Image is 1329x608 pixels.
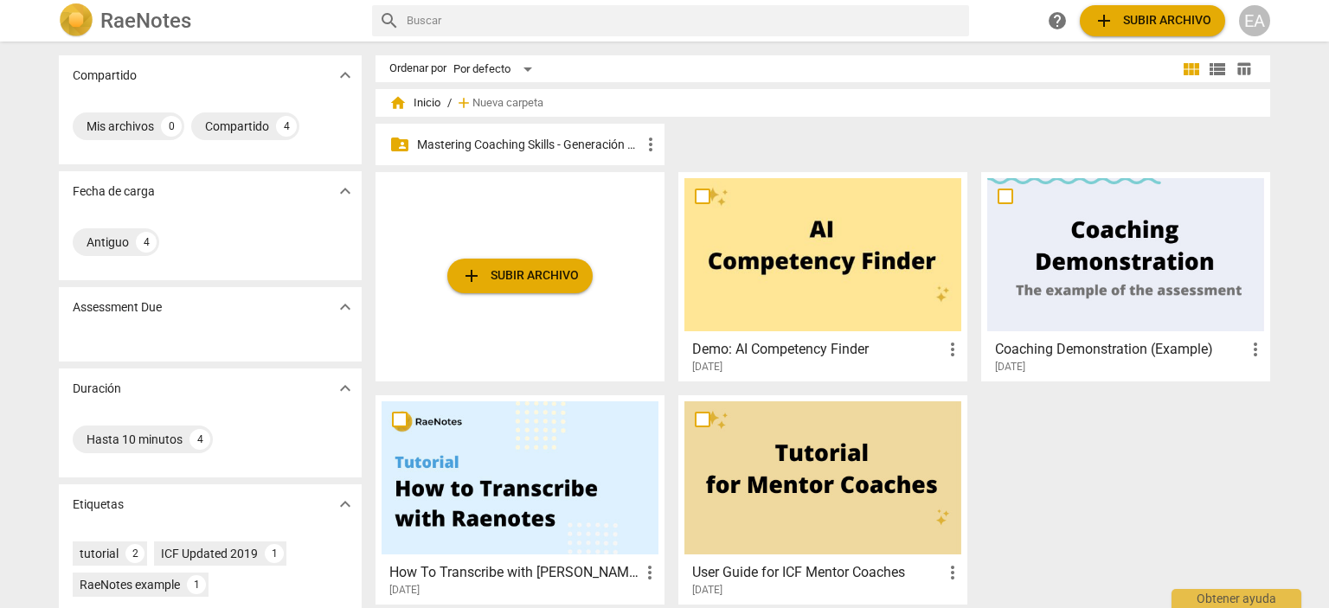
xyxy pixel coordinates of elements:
span: search [379,10,400,31]
button: Mostrar más [332,375,358,401]
img: Logo [59,3,93,38]
div: Antiguo [87,234,129,251]
button: Lista [1204,56,1230,82]
span: [DATE] [389,583,420,598]
span: more_vert [942,562,963,583]
p: Etiquetas [73,496,124,514]
span: Subir archivo [461,266,579,286]
input: Buscar [407,7,962,35]
button: Mostrar más [332,491,358,517]
button: Mostrar más [332,178,358,204]
a: How To Transcribe with [PERSON_NAME][DATE] [382,401,658,597]
span: home [389,94,407,112]
span: / [447,97,452,110]
h3: How To Transcribe with RaeNotes [389,562,639,583]
span: folder_shared [389,134,410,155]
span: [DATE] [692,583,722,598]
div: 2 [125,544,144,563]
span: add [455,94,472,112]
a: Obtener ayuda [1042,5,1073,36]
div: 4 [276,116,297,137]
span: [DATE] [995,360,1025,374]
p: Assessment Due [73,298,162,317]
h3: Coaching Demonstration (Example) [995,339,1245,360]
div: tutorial [80,545,119,562]
p: Compartido [73,67,137,85]
span: expand_more [335,494,356,515]
button: EA [1239,5,1270,36]
span: expand_more [335,65,356,86]
span: add [1094,10,1114,31]
button: Mostrar más [332,294,358,320]
p: Fecha de carga [73,182,155,201]
h3: User Guide for ICF Mentor Coaches [692,562,942,583]
span: add [461,266,482,286]
span: more_vert [1245,339,1266,360]
span: more_vert [640,134,661,155]
span: more_vert [639,562,660,583]
span: Inicio [389,94,440,112]
div: RaeNotes example [80,576,180,593]
button: Subir [1080,5,1225,36]
h2: RaeNotes [100,9,191,33]
p: Mastering Coaching Skills - Generación 32 [417,136,640,154]
span: more_vert [942,339,963,360]
span: table_chart [1236,61,1252,77]
div: 0 [161,116,182,137]
span: Nueva carpeta [472,97,543,110]
button: Cuadrícula [1178,56,1204,82]
span: help [1047,10,1068,31]
span: expand_more [335,181,356,202]
a: Demo: AI Competency Finder[DATE] [684,178,961,374]
a: Coaching Demonstration (Example)[DATE] [987,178,1264,374]
div: 1 [187,575,206,594]
div: 1 [265,544,284,563]
div: Mis archivos [87,118,154,135]
div: Ordenar por [389,62,446,75]
button: Tabla [1230,56,1256,82]
div: Hasta 10 minutos [87,431,183,448]
span: expand_more [335,297,356,317]
button: Mostrar más [332,62,358,88]
span: expand_more [335,378,356,399]
div: Por defecto [453,55,538,83]
div: Obtener ayuda [1172,589,1301,608]
div: 4 [136,232,157,253]
p: Duración [73,380,121,398]
div: 4 [189,429,210,450]
a: LogoRaeNotes [59,3,358,38]
div: Compartido [205,118,269,135]
button: Subir [447,259,593,293]
div: ICF Updated 2019 [161,545,258,562]
h3: Demo: AI Competency Finder [692,339,942,360]
span: view_module [1181,59,1202,80]
span: view_list [1207,59,1228,80]
span: Subir archivo [1094,10,1211,31]
a: User Guide for ICF Mentor Coaches[DATE] [684,401,961,597]
span: [DATE] [692,360,722,374]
